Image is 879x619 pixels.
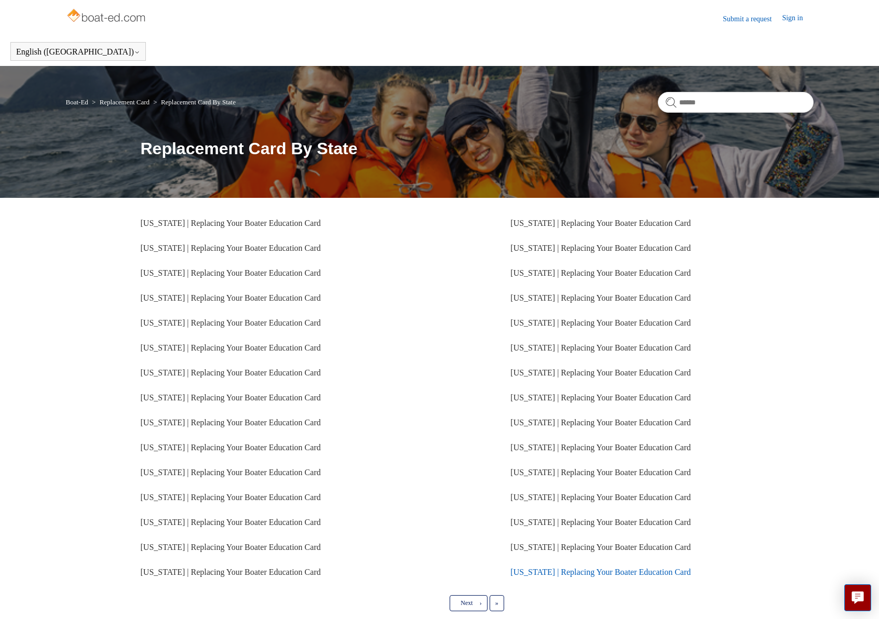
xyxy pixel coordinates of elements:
a: [US_STATE] | Replacing Your Boater Education Card [141,543,321,551]
a: [US_STATE] | Replacing Your Boater Education Card [141,343,321,352]
span: › [480,599,482,607]
a: [US_STATE] | Replacing Your Boater Education Card [510,293,691,302]
a: [US_STATE] | Replacing Your Boater Education Card [141,293,321,302]
li: Replacement Card [90,98,151,106]
a: Replacement Card [100,98,150,106]
input: Search [658,92,814,113]
li: Boat-Ed [66,98,90,106]
img: Boat-Ed Help Center home page [66,6,148,27]
a: [US_STATE] | Replacing Your Boater Education Card [141,468,321,477]
span: » [495,599,498,607]
a: Replacement Card By State [161,98,236,106]
a: Boat-Ed [66,98,88,106]
a: [US_STATE] | Replacing Your Boater Education Card [510,219,691,227]
a: [US_STATE] | Replacing Your Boater Education Card [510,268,691,277]
a: [US_STATE] | Replacing Your Boater Education Card [141,493,321,502]
a: [US_STATE] | Replacing Your Boater Education Card [141,268,321,277]
a: [US_STATE] | Replacing Your Boater Education Card [141,393,321,402]
a: Sign in [782,12,813,25]
a: [US_STATE] | Replacing Your Boater Education Card [510,343,691,352]
a: [US_STATE] | Replacing Your Boater Education Card [141,219,321,227]
a: [US_STATE] | Replacing Your Boater Education Card [141,318,321,327]
a: [US_STATE] | Replacing Your Boater Education Card [510,368,691,377]
a: [US_STATE] | Replacing Your Boater Education Card [141,518,321,527]
a: [US_STATE] | Replacing Your Boater Education Card [510,443,691,452]
span: Next [461,599,472,607]
button: Live chat [844,584,871,611]
a: [US_STATE] | Replacing Your Boater Education Card [141,443,321,452]
a: [US_STATE] | Replacing Your Boater Education Card [510,493,691,502]
a: [US_STATE] | Replacing Your Boater Education Card [510,518,691,527]
a: [US_STATE] | Replacing Your Boater Education Card [510,468,691,477]
a: [US_STATE] | Replacing Your Boater Education Card [141,368,321,377]
a: [US_STATE] | Replacing Your Boater Education Card [510,418,691,427]
a: [US_STATE] | Replacing Your Boater Education Card [141,418,321,427]
a: Submit a request [723,14,782,24]
a: [US_STATE] | Replacing Your Boater Education Card [510,318,691,327]
a: Next [450,595,487,611]
a: [US_STATE] | Replacing Your Boater Education Card [510,568,691,576]
a: [US_STATE] | Replacing Your Boater Education Card [510,393,691,402]
h1: Replacement Card By State [141,136,814,161]
a: [US_STATE] | Replacing Your Boater Education Card [141,568,321,576]
li: Replacement Card By State [151,98,236,106]
a: [US_STATE] | Replacing Your Boater Education Card [141,244,321,252]
button: English ([GEOGRAPHIC_DATA]) [16,47,140,57]
a: [US_STATE] | Replacing Your Boater Education Card [510,244,691,252]
a: [US_STATE] | Replacing Your Boater Education Card [510,543,691,551]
